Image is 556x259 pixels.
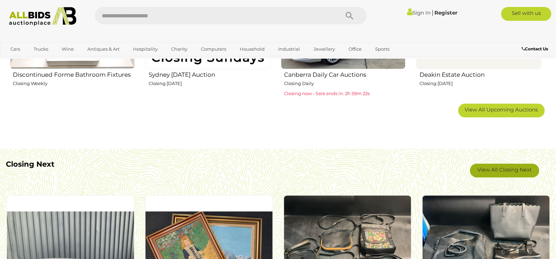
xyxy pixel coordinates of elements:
a: Antiques & Art [83,43,124,55]
b: Contact Us [522,46,548,51]
h2: Discontinued Forme Bathroom Fixtures [13,70,135,78]
span: View All Upcoming Auctions [465,106,538,113]
img: Allbids.com.au [5,7,80,26]
b: Closing Next [6,160,55,168]
a: Contact Us [522,45,550,53]
a: Register [435,9,458,16]
h2: Deakin Estate Auction [420,70,541,78]
a: Computers [197,43,231,55]
p: Closing [DATE] [149,80,270,87]
span: Closing now - Sale ends in: 2h 59m 22s [284,91,370,96]
a: Sell with us [501,7,551,21]
a: Cars [6,43,25,55]
span: | [432,9,434,16]
a: Trucks [29,43,53,55]
a: Jewellery [309,43,340,55]
a: Sign In [407,9,431,16]
a: Charity [167,43,192,55]
a: Industrial [274,43,305,55]
a: View All Upcoming Auctions [458,103,545,117]
a: Sports [371,43,394,55]
a: Wine [58,43,79,55]
a: Hospitality [129,43,162,55]
p: Closing Daily [284,80,406,87]
button: Search [332,7,367,24]
p: Closing [DATE] [420,80,541,87]
p: Closing Weekly [13,80,135,87]
a: Office [344,43,367,55]
a: View All Closing Next [470,164,539,177]
h2: Sydney [DATE] Auction [149,70,270,78]
a: [GEOGRAPHIC_DATA] [6,55,64,66]
h2: Canberra Daily Car Auctions [284,70,406,78]
a: Household [236,43,270,55]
